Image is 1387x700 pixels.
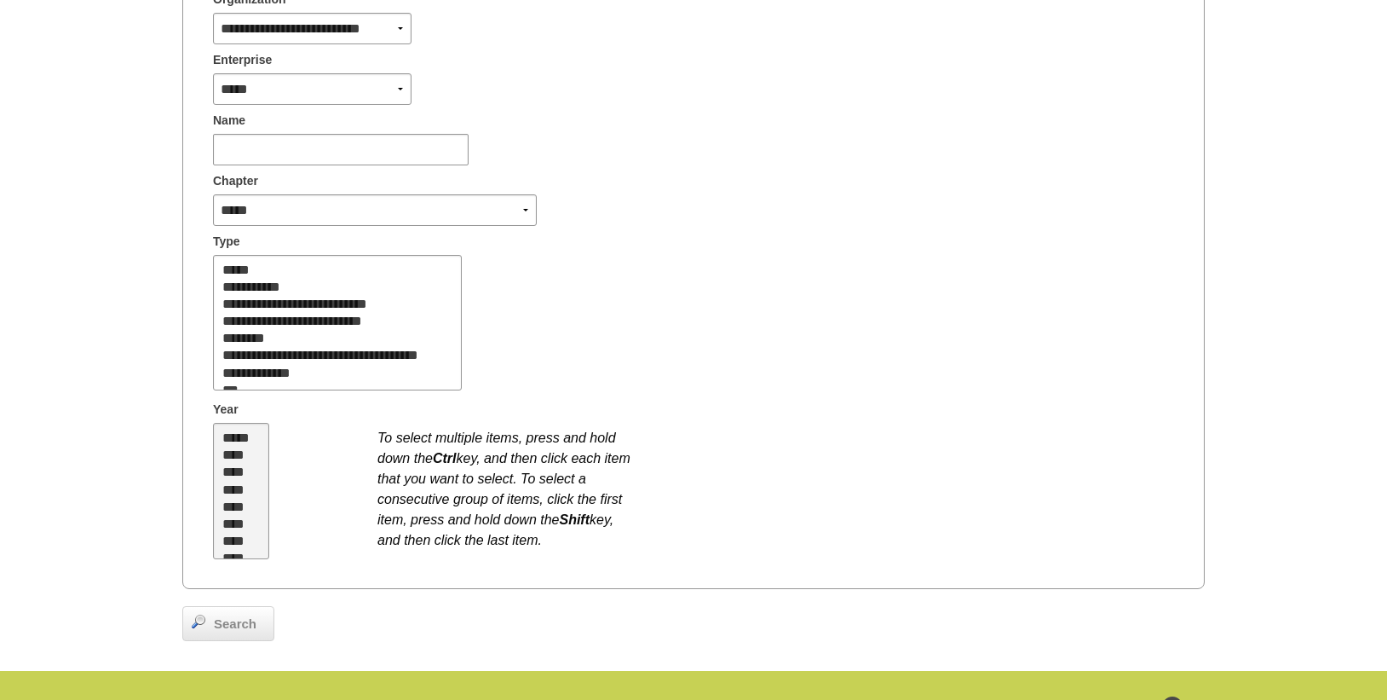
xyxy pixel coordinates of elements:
div: To select multiple items, press and hold down the key, and then click each item that you want to ... [377,419,633,551]
span: Search [205,615,265,634]
span: Enterprise [213,51,272,69]
span: Year [213,401,239,419]
span: Name [213,112,245,130]
b: Ctrl [433,451,457,466]
span: Chapter [213,172,258,190]
img: magnifier.png [192,615,205,628]
span: Type [213,233,240,251]
b: Shift [559,512,590,527]
a: Search [182,606,274,642]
